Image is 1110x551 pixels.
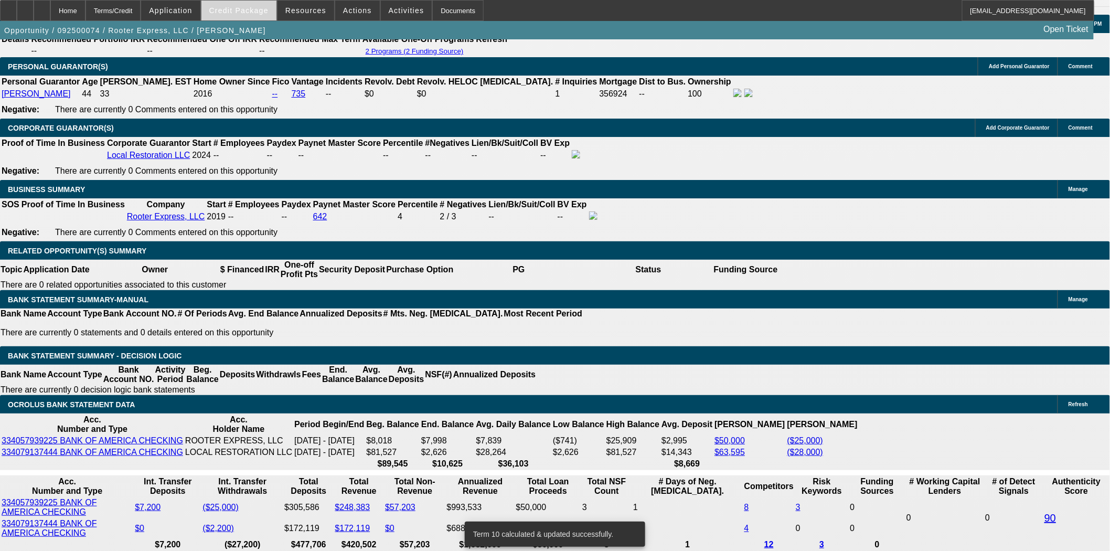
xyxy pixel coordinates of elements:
[1044,476,1109,496] th: Authenticity Score
[90,260,220,280] th: Owner
[277,1,334,20] button: Resources
[185,415,293,435] th: Acc. Holder Name
[421,436,474,446] td: $7,998
[489,200,556,209] b: Lien/Bk/Suit/Coll
[294,436,365,446] td: [DATE] - [DATE]
[214,139,265,147] b: # Employees
[398,200,437,209] b: Percentile
[465,522,641,547] div: Term 10 calculated & updated successfully.
[292,89,306,98] a: 735
[744,476,794,496] th: Competitors
[343,6,372,15] span: Actions
[425,151,470,160] div: --
[2,105,39,114] b: Negative:
[255,365,301,385] th: Withdrawls
[471,150,539,161] td: --
[504,309,583,319] th: Most Recent Period
[795,518,848,538] td: 0
[582,497,632,517] td: 3
[322,365,355,385] th: End. Balance
[135,503,161,512] a: $7,200
[103,365,155,385] th: Bank Account NO.
[202,524,234,533] a: ($2,200)
[2,77,80,86] b: Personal Guarantor
[107,139,190,147] b: Corporate Guarantor
[714,448,745,457] a: $63,595
[294,447,365,458] td: [DATE] - [DATE]
[366,459,419,469] th: $89,545
[2,436,183,445] a: 334057939225 BANK OF AMERICA CHECKING
[284,476,333,496] th: Total Deposits
[1069,401,1088,407] span: Refresh
[572,150,580,158] img: facebook-icon.png
[633,497,743,517] td: 1
[4,26,266,35] span: Opportunity / 092500074 / Rooter Express, LLC / [PERSON_NAME]
[2,448,183,457] a: 334079137444 BANK OF AMERICA CHECKING
[335,1,380,20] button: Actions
[606,415,660,435] th: High Balance
[606,447,660,458] td: $81,527
[446,539,515,550] th: $1,682,009
[540,139,570,147] b: BV Exp
[744,503,749,512] a: 8
[540,150,570,161] td: --
[989,63,1050,69] span: Add Personal Guarantor
[107,151,190,160] a: Local Restoration LLC
[219,365,256,385] th: Deposits
[47,365,103,385] th: Account Type
[454,260,583,280] th: PG
[552,415,605,435] th: Low Balance
[440,212,487,221] div: 2 / 3
[475,459,551,469] th: $36,103
[787,436,824,445] a: ($25,000)
[381,1,432,20] button: Activities
[366,447,419,458] td: $81,527
[849,518,905,538] td: 0
[906,476,984,496] th: # Working Capital Lenders
[366,415,419,435] th: Beg. Balance
[385,539,445,550] th: $57,203
[335,539,384,550] th: $420,502
[475,436,551,446] td: $7,839
[147,200,185,209] b: Company
[228,309,300,319] th: Avg. End Balance
[30,46,145,56] td: --
[687,88,732,100] td: 100
[447,503,514,512] div: $993,533
[81,88,98,100] td: 44
[228,200,280,209] b: # Employees
[744,524,749,533] a: 4
[298,151,381,160] div: --
[849,539,905,550] th: 0
[1069,63,1093,69] span: Comment
[47,309,103,319] th: Account Type
[82,77,98,86] b: Age
[185,436,293,446] td: ROOTER EXPRESS, LLC
[335,476,384,496] th: Total Revenue
[383,309,504,319] th: # Mts. Neg. [MEDICAL_DATA].
[383,139,423,147] b: Percentile
[207,200,226,209] b: Start
[134,476,201,496] th: Int. Transfer Deposits
[1,328,582,337] p: There are currently 0 statements and 0 details entered on this opportunity
[985,476,1043,496] th: # of Detect Signals
[100,77,191,86] b: [PERSON_NAME]. EST
[282,200,311,209] b: Paydex
[661,447,713,458] td: $14,343
[389,6,424,15] span: Activities
[516,497,581,517] td: $50,000
[2,89,71,98] a: [PERSON_NAME]
[294,415,365,435] th: Period Begin/End
[213,150,265,161] td: --
[639,88,687,100] td: --
[661,415,713,435] th: Avg. Deposit
[2,498,97,516] a: 334057939225 BANK OF AMERICA CHECKING
[1,415,184,435] th: Acc. Number and Type
[284,539,333,550] th: $477,706
[8,247,146,255] span: RELATED OPPORTUNITY(S) SUMMARY
[661,436,713,446] td: $2,995
[134,539,201,550] th: $7,200
[206,211,226,222] td: 2019
[1069,296,1088,302] span: Manage
[272,77,290,86] b: Fico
